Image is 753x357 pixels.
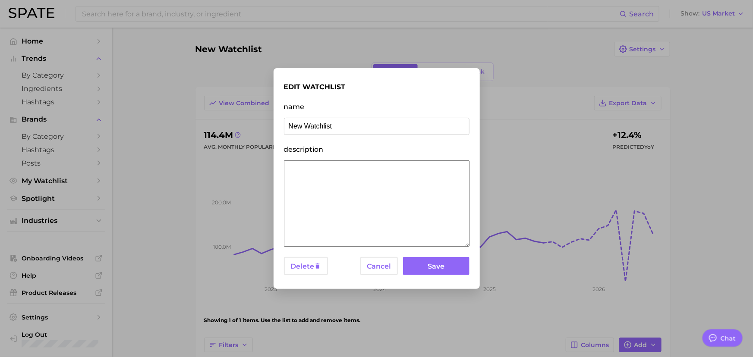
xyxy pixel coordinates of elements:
[284,257,328,276] button: Delete
[284,103,469,111] label: name
[403,257,469,276] button: Save
[284,145,469,153] label: description
[284,83,469,91] h1: edit watchlist
[360,257,398,276] button: Cancel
